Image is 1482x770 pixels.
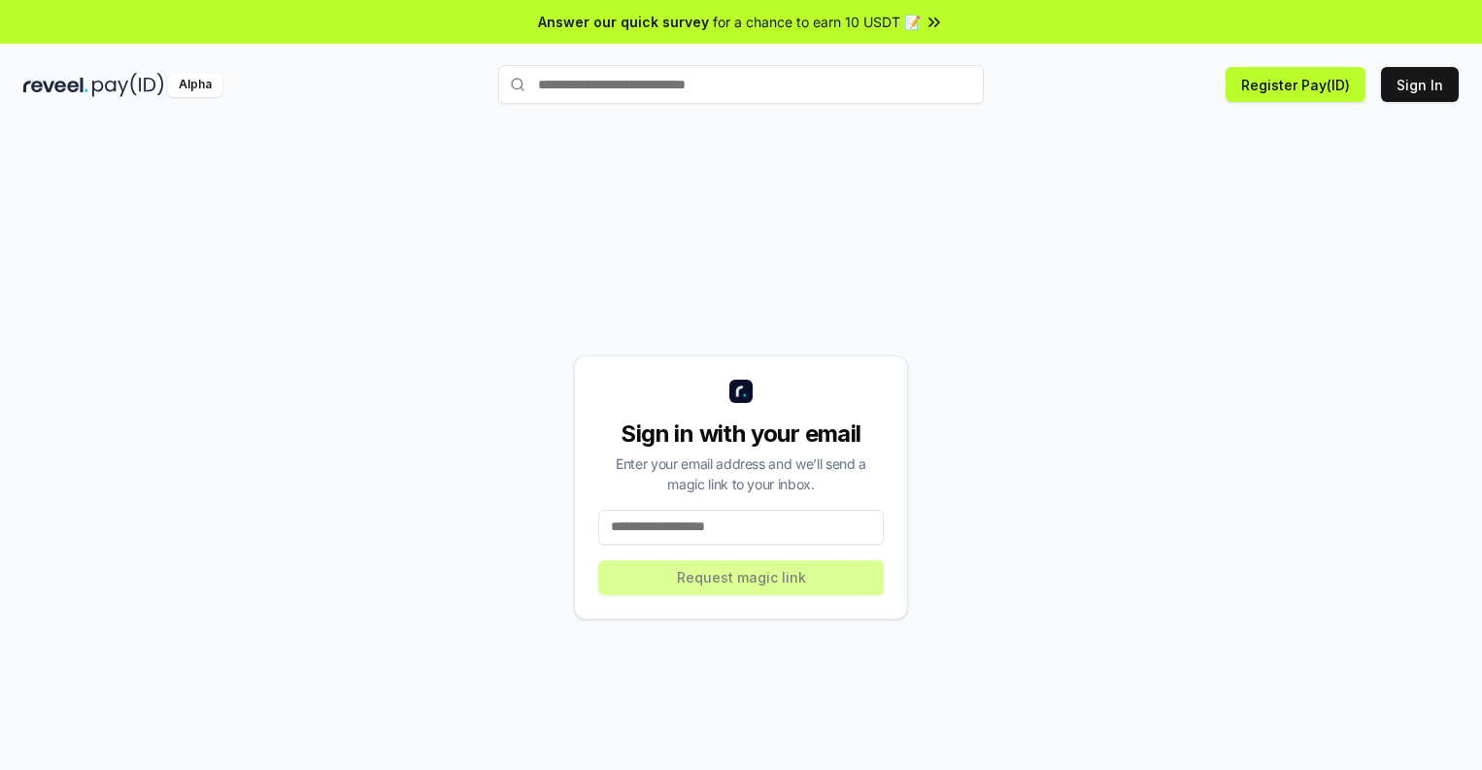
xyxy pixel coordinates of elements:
button: Register Pay(ID) [1226,67,1365,102]
button: Sign In [1381,67,1459,102]
img: logo_small [729,380,753,403]
div: Sign in with your email [598,418,884,450]
img: reveel_dark [23,73,88,97]
div: Alpha [168,73,222,97]
div: Enter your email address and we’ll send a magic link to your inbox. [598,453,884,494]
span: for a chance to earn 10 USDT 📝 [713,12,921,32]
span: Answer our quick survey [538,12,709,32]
img: pay_id [92,73,164,97]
